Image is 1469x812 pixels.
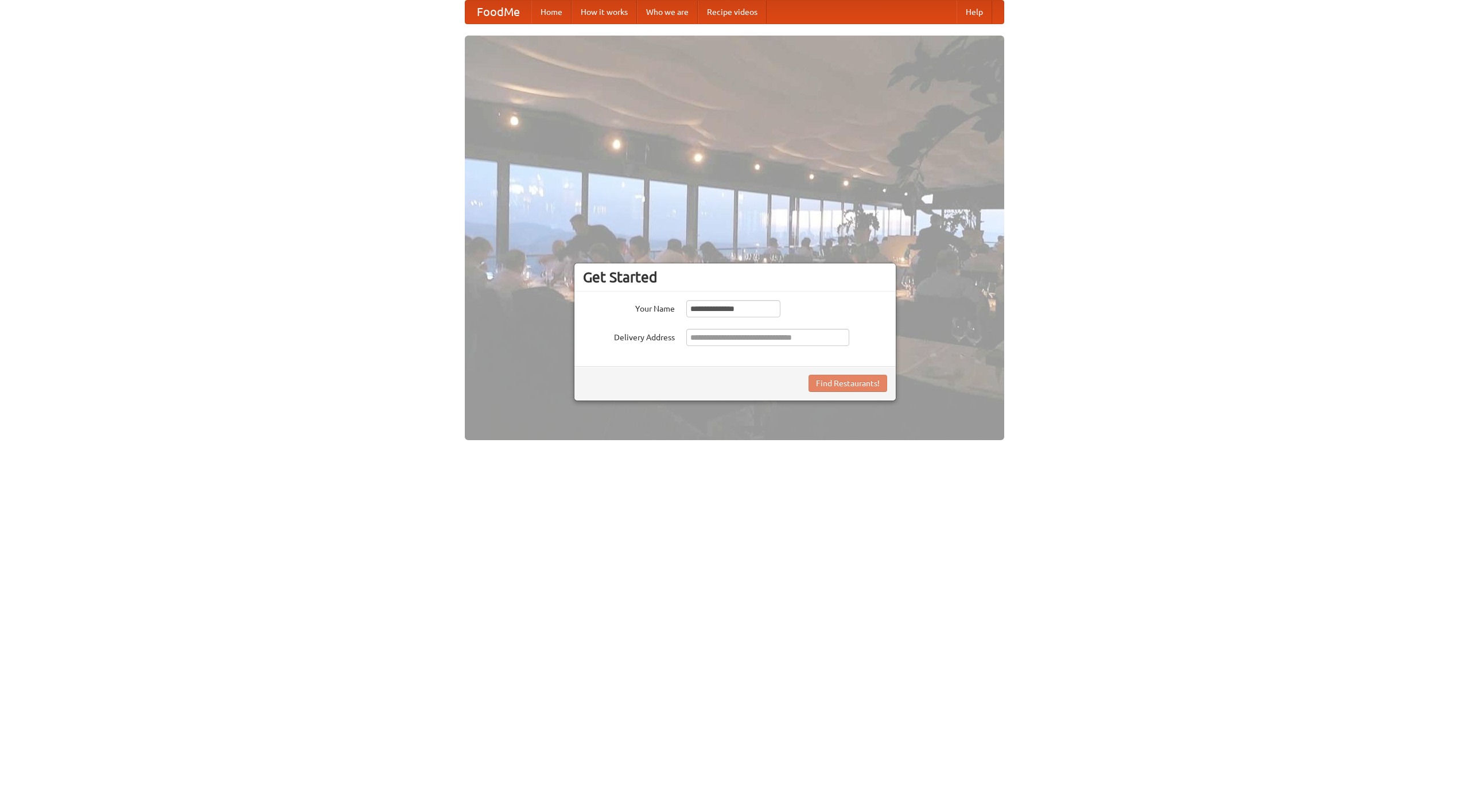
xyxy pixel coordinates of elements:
h3: Get Started [583,269,887,286]
label: Delivery Address [583,329,675,343]
a: Recipe videos [698,1,767,24]
a: Who we are [637,1,698,24]
a: FoodMe [465,1,531,24]
a: How it works [572,1,637,24]
button: Find Restaurants! [809,375,887,392]
label: Your Name [583,300,675,314]
a: Home [531,1,572,24]
a: Help [957,1,992,24]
